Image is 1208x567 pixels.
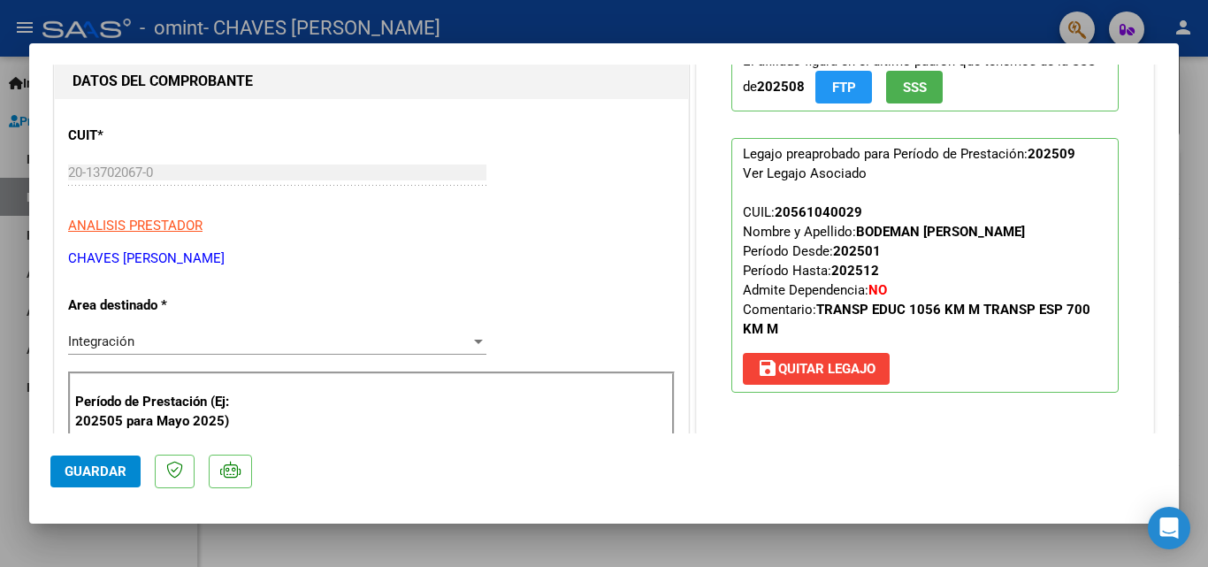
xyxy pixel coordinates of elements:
span: FTP [832,80,856,96]
strong: 202508 [757,79,805,95]
mat-icon: save [757,357,778,379]
button: SSS [886,71,943,103]
span: ANALISIS PRESTADOR [68,218,203,234]
strong: 202501 [833,243,881,259]
p: El afiliado figura en el ultimo padrón que tenemos de la SSS de [731,45,1119,111]
span: SSS [903,80,927,96]
span: CUIL: Nombre y Apellido: Período Desde: Período Hasta: Admite Dependencia: [743,204,1090,337]
p: Período de Prestación (Ej: 202505 para Mayo 2025) [75,392,253,432]
strong: BODEMAN [PERSON_NAME] [856,224,1025,240]
span: Guardar [65,464,126,479]
span: Quitar Legajo [757,361,875,377]
strong: TRANSP EDUC 1056 KM M TRANSP ESP 700 KM M [743,302,1090,337]
p: Legajo preaprobado para Período de Prestación: [731,138,1119,393]
div: PREAPROBACIÓN PARA INTEGRACION [697,19,1153,433]
button: Quitar Legajo [743,353,890,385]
span: Comentario: [743,302,1090,337]
button: FTP [815,71,872,103]
p: CHAVES [PERSON_NAME] [68,249,675,269]
button: Guardar [50,456,141,487]
strong: NO [868,282,887,298]
div: Open Intercom Messenger [1148,507,1190,549]
p: Area destinado * [68,295,250,316]
strong: DATOS DEL COMPROBANTE [73,73,253,89]
span: Integración [68,333,134,349]
strong: 202509 [1028,146,1075,162]
strong: 202512 [831,263,879,279]
div: Ver Legajo Asociado [743,164,867,183]
div: 20561040029 [775,203,862,222]
p: CUIT [68,126,250,146]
